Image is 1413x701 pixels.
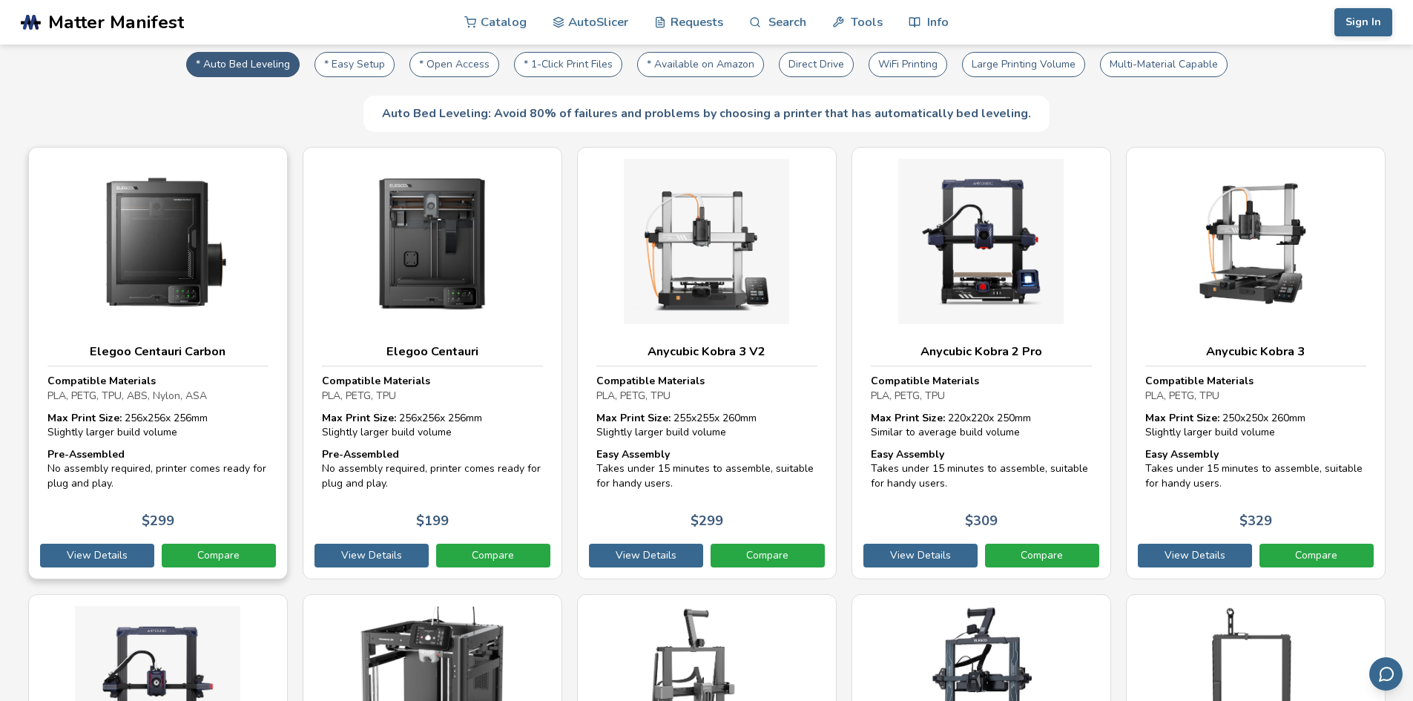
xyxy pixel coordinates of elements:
div: 250 x 250 x 260 mm Slightly larger build volume [1145,411,1366,440]
button: Direct Drive [779,52,854,77]
button: Send feedback via email [1369,657,1403,691]
a: Anycubic Kobra 3 V2Compatible MaterialsPLA, PETG, TPUMax Print Size: 255x255x 260mmSlightly large... [577,147,837,579]
div: 220 x 220 x 250 mm Similar to average build volume [871,411,1092,440]
div: No assembly required, printer comes ready for plug and play. [47,447,269,491]
a: View Details [589,544,703,567]
span: PLA, PETG, TPU [322,389,396,403]
strong: Easy Assembly [1145,447,1219,461]
a: Anycubic Kobra 2 ProCompatible MaterialsPLA, PETG, TPUMax Print Size: 220x220x 250mmSimilar to av... [852,147,1111,579]
div: 256 x 256 x 256 mm Slightly larger build volume [322,411,543,440]
h3: Anycubic Kobra 2 Pro [871,344,1092,359]
div: Takes under 15 minutes to assemble, suitable for handy users. [871,447,1092,491]
div: Auto Bed Leveling: Avoid 80% of failures and problems by choosing a printer that has automaticall... [363,96,1050,131]
a: Elegoo Centauri CarbonCompatible MaterialsPLA, PETG, TPU, ABS, Nylon, ASAMax Print Size: 256x256x... [28,147,288,579]
a: Elegoo CentauriCompatible MaterialsPLA, PETG, TPUMax Print Size: 256x256x 256mmSlightly larger bu... [303,147,562,579]
a: View Details [314,544,429,567]
strong: Easy Assembly [871,447,944,461]
a: Anycubic Kobra 3Compatible MaterialsPLA, PETG, TPUMax Print Size: 250x250x 260mmSlightly larger b... [1126,147,1386,579]
p: $ 329 [1239,513,1272,529]
button: Large Printing Volume [962,52,1085,77]
h3: Elegoo Centauri [322,344,543,359]
p: $ 309 [965,513,998,529]
div: 256 x 256 x 256 mm Slightly larger build volume [47,411,269,440]
a: View Details [1138,544,1252,567]
p: $ 299 [691,513,723,529]
button: * Auto Bed Leveling [186,52,300,77]
strong: Pre-Assembled [47,447,125,461]
a: Compare [436,544,550,567]
div: Takes under 15 minutes to assemble, suitable for handy users. [1145,447,1366,491]
button: Sign In [1334,8,1392,36]
strong: Compatible Materials [1145,374,1254,388]
div: No assembly required, printer comes ready for plug and play. [322,447,543,491]
strong: Max Print Size: [871,411,945,425]
button: * Available on Amazon [637,52,764,77]
strong: Max Print Size: [596,411,671,425]
button: Multi-Material Capable [1100,52,1228,77]
div: Takes under 15 minutes to assemble, suitable for handy users. [596,447,817,491]
h3: Anycubic Kobra 3 V2 [596,344,817,359]
a: View Details [863,544,978,567]
p: $ 199 [416,513,449,529]
a: View Details [40,544,154,567]
a: Compare [162,544,276,567]
span: PLA, PETG, TPU, ABS, Nylon, ASA [47,389,207,403]
button: * Open Access [409,52,499,77]
strong: Max Print Size: [1145,411,1219,425]
button: * 1-Click Print Files [514,52,622,77]
p: $ 299 [142,513,174,529]
strong: Compatible Materials [47,374,156,388]
strong: Pre-Assembled [322,447,399,461]
span: PLA, PETG, TPU [596,389,671,403]
strong: Compatible Materials [871,374,979,388]
span: Matter Manifest [48,12,184,33]
a: Compare [985,544,1099,567]
strong: Max Print Size: [47,411,122,425]
h3: Elegoo Centauri Carbon [47,344,269,359]
strong: Easy Assembly [596,447,670,461]
strong: Compatible Materials [322,374,430,388]
span: PLA, PETG, TPU [871,389,945,403]
a: Compare [1259,544,1374,567]
span: PLA, PETG, TPU [1145,389,1219,403]
button: * Easy Setup [314,52,395,77]
strong: Max Print Size: [322,411,396,425]
div: 255 x 255 x 260 mm Slightly larger build volume [596,411,817,440]
h3: Anycubic Kobra 3 [1145,344,1366,359]
a: Compare [711,544,825,567]
button: WiFi Printing [869,52,947,77]
strong: Compatible Materials [596,374,705,388]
